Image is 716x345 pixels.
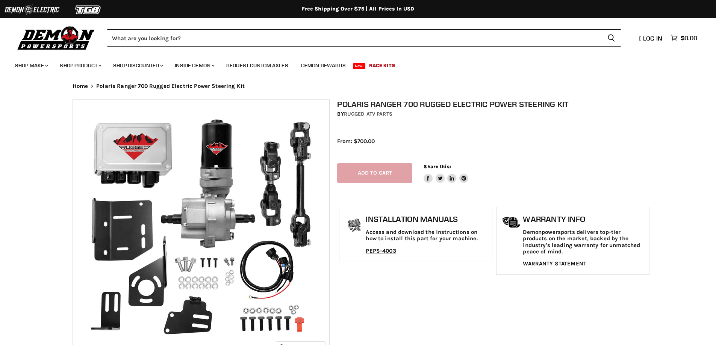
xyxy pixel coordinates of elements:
[58,6,659,12] div: Free Shipping Over $75 | All Prices In USD
[424,164,451,169] span: Share this:
[601,29,621,47] button: Search
[169,58,219,73] a: Inside Demon
[345,217,364,235] img: install_manual-icon.png
[681,35,697,42] span: $0.00
[424,163,468,183] aside: Share this:
[9,55,695,73] ul: Main menu
[337,138,375,145] span: From: $700.00
[353,63,366,69] span: New!
[107,29,621,47] form: Product
[523,215,645,224] h1: Warranty Info
[366,215,488,224] h1: Installation Manuals
[366,247,396,254] a: PEPS-4003
[73,83,88,89] a: Home
[523,260,586,267] a: WARRANTY STATEMENT
[636,35,667,42] a: Log in
[96,83,245,89] span: Polaris Ranger 700 Rugged Electric Power Steering Kit
[344,111,392,117] a: Rugged ATV Parts
[337,99,651,109] h1: Polaris Ranger 700 Rugged Electric Power Steering Kit
[337,110,651,118] div: by
[643,35,662,42] span: Log in
[54,58,106,73] a: Shop Product
[363,58,401,73] a: Race Kits
[502,217,521,228] img: warranty-icon.png
[366,229,488,242] p: Access and download the instructions on how to install this part for your machine.
[4,3,60,17] img: Demon Electric Logo 2
[60,3,117,17] img: TGB Logo 2
[15,24,97,51] img: Demon Powersports
[9,58,53,73] a: Shop Make
[58,83,659,89] nav: Breadcrumbs
[523,229,645,255] p: Demonpowersports delivers top-tier products on the market, backed by the industry's leading warra...
[667,33,701,44] a: $0.00
[107,29,601,47] input: Search
[295,58,351,73] a: Demon Rewards
[107,58,168,73] a: Shop Discounted
[221,58,294,73] a: Request Custom Axles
